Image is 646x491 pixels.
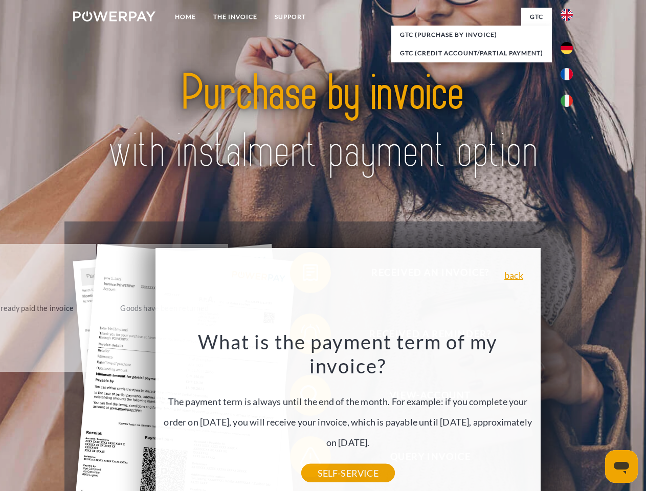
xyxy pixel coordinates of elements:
img: title-powerpay_en.svg [98,49,548,196]
iframe: Button to launch messaging window [605,450,638,483]
img: fr [561,68,573,80]
div: The payment term is always until the end of the month. For example: if you complete your order on... [161,329,534,473]
a: GTC [521,8,552,26]
div: Goods have been returned [107,301,222,315]
a: THE INVOICE [205,8,266,26]
img: it [561,95,573,107]
a: GTC (Purchase by invoice) [391,26,552,44]
a: GTC (Credit account/partial payment) [391,44,552,62]
img: en [561,9,573,21]
img: de [561,42,573,54]
a: Home [166,8,205,26]
img: logo-powerpay-white.svg [73,11,155,21]
h3: What is the payment term of my invoice? [161,329,534,378]
a: back [504,271,523,280]
a: SELF-SERVICE [301,464,395,482]
a: Support [266,8,315,26]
